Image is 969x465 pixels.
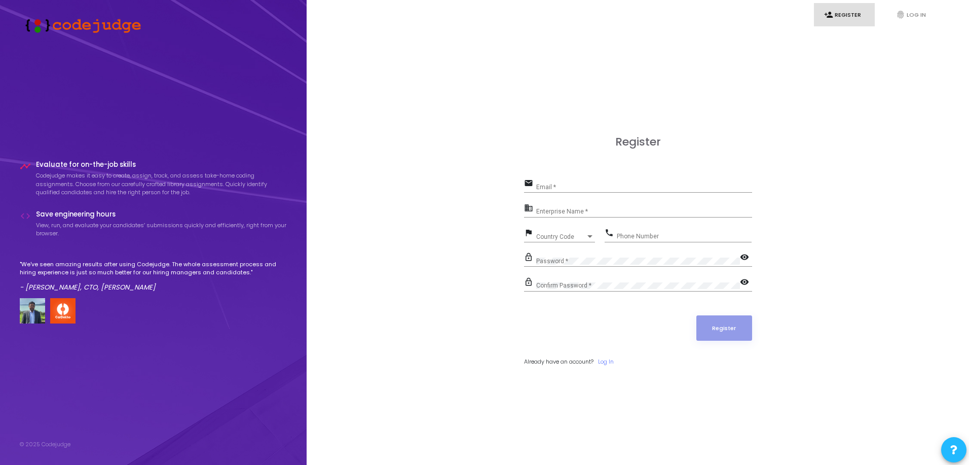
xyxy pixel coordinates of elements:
[536,208,752,216] input: Enterprise Name
[824,10,833,19] i: person_add
[886,3,947,27] a: fingerprintLog In
[524,277,536,289] mat-icon: lock_outline
[524,178,536,190] mat-icon: email
[814,3,875,27] a: person_addRegister
[536,234,586,240] span: Country Code
[598,357,614,366] a: Log In
[740,277,752,289] mat-icon: visibility
[536,184,752,191] input: Email
[524,228,536,240] mat-icon: flag
[524,252,536,264] mat-icon: lock_outline
[696,315,752,341] button: Register
[740,252,752,264] mat-icon: visibility
[20,440,70,449] div: © 2025 Codejudge
[524,203,536,215] mat-icon: business
[36,161,287,169] h4: Evaluate for on-the-job skills
[524,357,593,366] span: Already have an account?
[20,298,45,324] img: user image
[20,260,287,277] p: "We've seen amazing results after using Codejudge. The whole assessment process and hiring experi...
[605,228,617,240] mat-icon: phone
[50,298,76,324] img: company-logo
[36,221,287,238] p: View, run, and evaluate your candidates’ submissions quickly and efficiently, right from your bro...
[36,171,287,197] p: Codejudge makes it easy to create, assign, track, and assess take-home coding assignments. Choose...
[617,233,752,240] input: Phone Number
[36,210,287,219] h4: Save engineering hours
[524,135,752,149] h3: Register
[20,210,31,222] i: code
[20,282,156,292] em: - [PERSON_NAME], CTO, [PERSON_NAME]
[896,10,905,19] i: fingerprint
[20,161,31,172] i: timeline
